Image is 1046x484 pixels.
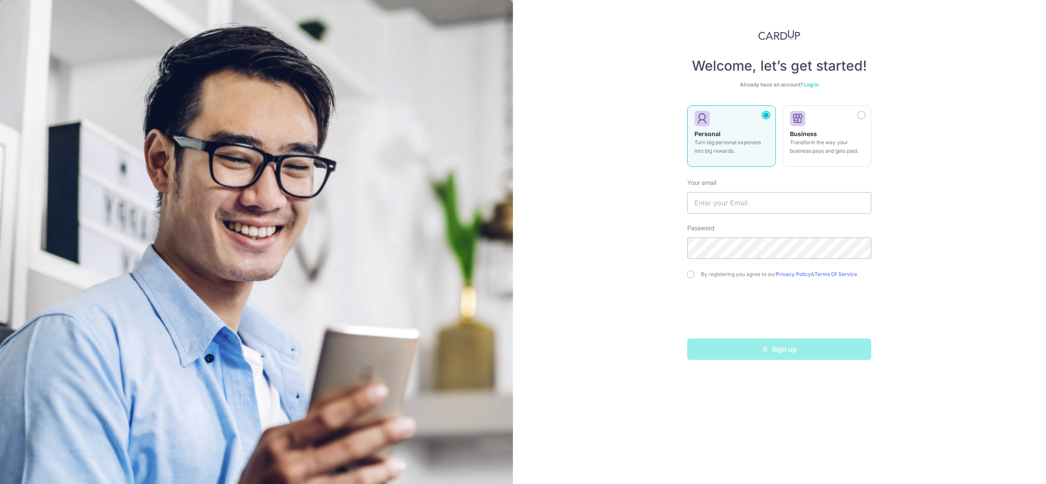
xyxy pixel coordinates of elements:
img: CardUp Logo [758,30,800,40]
a: Personal Turn big personal expenses into big rewards. [687,105,776,172]
strong: Personal [694,130,721,137]
input: Enter your Email [687,192,871,214]
a: Business Transform the way your business pays and gets paid. [783,105,871,172]
p: Turn big personal expenses into big rewards. [694,138,769,155]
a: Log in [804,81,819,88]
strong: Business [790,130,817,137]
label: Your email [687,178,716,187]
a: Privacy Policy [776,271,811,277]
div: Already have an account? [687,81,871,88]
iframe: reCAPTCHA [714,295,844,328]
h4: Welcome, let’s get started! [687,57,871,74]
p: Transform the way your business pays and gets paid. [790,138,864,155]
label: By registering you agree to our & [701,271,871,278]
a: Terms Of Service [814,271,857,277]
label: Password [687,224,715,232]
